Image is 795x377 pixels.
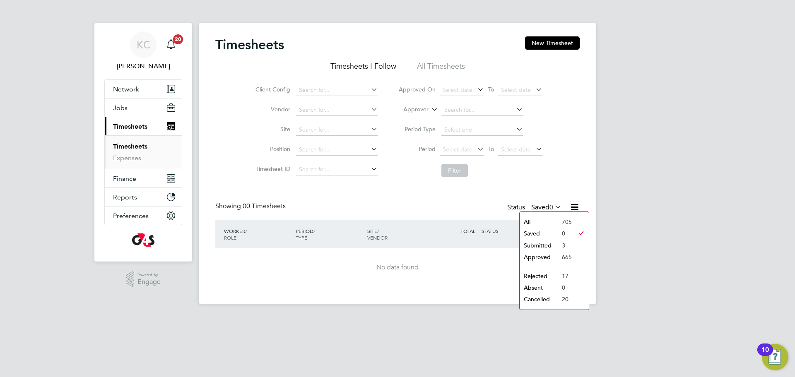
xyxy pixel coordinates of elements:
[330,61,396,76] li: Timesheets I Follow
[104,61,182,71] span: Kirsty Collins
[443,86,472,94] span: Select date
[313,228,315,234] span: /
[243,202,286,210] span: 00 Timesheets
[501,146,531,153] span: Select date
[253,165,290,173] label: Timesheet ID
[398,86,436,93] label: Approved On
[558,293,572,305] li: 20
[558,228,572,239] li: 0
[441,104,523,116] input: Search for...
[105,98,182,117] button: Jobs
[215,36,284,53] h2: Timesheets
[520,228,558,239] li: Saved
[762,344,788,370] button: Open Resource Center, 10 new notifications
[253,106,290,113] label: Vendor
[163,31,179,58] a: 20
[94,23,192,262] nav: Main navigation
[460,228,475,234] span: TOTAL
[173,34,183,44] span: 20
[520,216,558,228] li: All
[558,251,572,263] li: 665
[417,61,465,76] li: All Timesheets
[398,145,436,153] label: Period
[113,193,137,201] span: Reports
[558,270,572,282] li: 17
[520,282,558,293] li: Absent
[761,350,769,360] div: 10
[253,125,290,133] label: Site
[558,282,572,293] li: 0
[507,202,563,214] div: Status
[224,234,236,241] span: ROLE
[105,80,182,98] button: Network
[296,164,378,175] input: Search for...
[558,216,572,228] li: 705
[558,240,572,251] li: 3
[441,164,468,177] button: Filter
[365,223,437,245] div: SITE
[113,85,139,93] span: Network
[531,203,561,211] label: Saved
[253,86,290,93] label: Client Config
[113,142,147,150] a: Timesheets
[479,223,523,238] div: STATUS
[398,125,436,133] label: Period Type
[137,39,150,50] span: KC
[377,228,379,234] span: /
[296,234,307,241] span: TYPE
[245,228,247,234] span: /
[549,203,553,211] span: 0
[105,188,182,206] button: Reports
[105,117,182,135] button: Timesheets
[105,207,182,225] button: Preferences
[296,144,378,156] input: Search for...
[104,233,182,247] a: Go to home page
[253,145,290,153] label: Position
[224,263,571,272] div: No data found
[113,175,136,182] span: Finance
[222,223,294,245] div: WORKER
[113,154,141,162] a: Expenses
[137,271,161,279] span: Powered by
[501,86,531,94] span: Select date
[391,106,429,114] label: Approver
[443,146,472,153] span: Select date
[525,36,580,50] button: New Timesheet
[296,124,378,136] input: Search for...
[441,124,523,136] input: Select one
[486,84,496,95] span: To
[520,270,558,282] li: Rejected
[367,234,388,241] span: VENDOR
[113,122,147,130] span: Timesheets
[520,293,558,305] li: Cancelled
[132,233,154,247] img: g4s-logo-retina.png
[126,271,161,287] a: Powered byEngage
[486,144,496,154] span: To
[113,212,149,220] span: Preferences
[520,240,558,251] li: Submitted
[113,104,128,112] span: Jobs
[105,135,182,169] div: Timesheets
[105,169,182,187] button: Finance
[296,84,378,96] input: Search for...
[520,251,558,263] li: Approved
[137,279,161,286] span: Engage
[104,31,182,71] a: KC[PERSON_NAME]
[215,202,287,211] div: Showing
[294,223,365,245] div: PERIOD
[296,104,378,116] input: Search for...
